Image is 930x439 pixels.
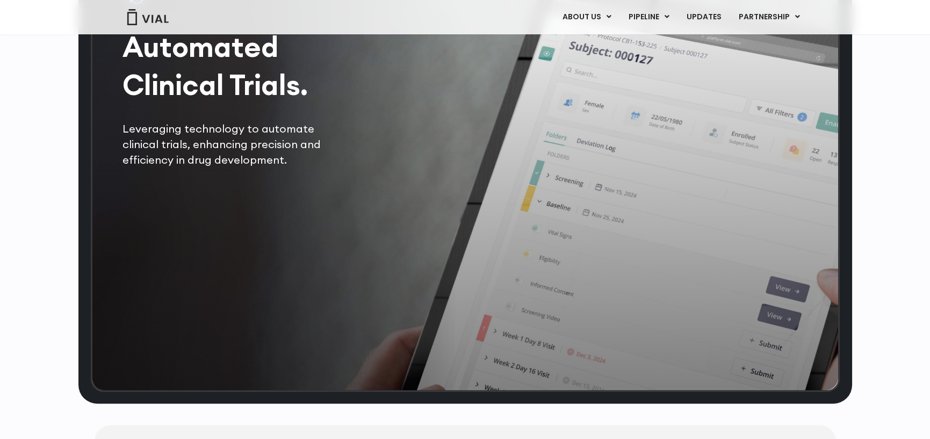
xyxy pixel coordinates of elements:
img: Vial Logo [126,9,169,25]
a: PARTNERSHIPMenu Toggle [730,8,808,26]
p: Leveraging technology to automate clinical trials, enhancing precision and efficiency in drug dev... [122,121,347,168]
a: UPDATES [677,8,729,26]
a: ABOUT USMenu Toggle [553,8,619,26]
h2: Automated Clinical Trials. [122,28,347,104]
a: PIPELINEMenu Toggle [619,8,677,26]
